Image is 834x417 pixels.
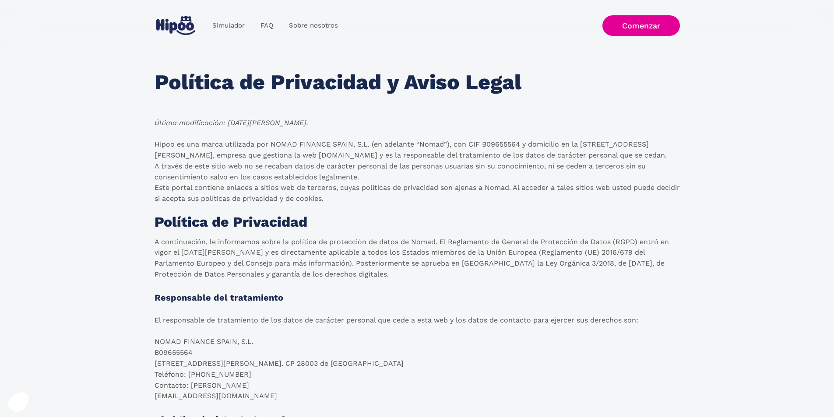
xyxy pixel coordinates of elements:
a: Simulador [204,17,253,34]
strong: Responsable del tratamiento [155,292,283,303]
h1: Política de Privacidad [155,215,307,230]
a: Sobre nosotros [281,17,346,34]
p: Hipoo es una marca utilizada por NOMAD FINANCE SPAIN, S.L. (en adelante “Nomad”), con CIF B096555... [155,139,680,204]
a: Comenzar [602,15,680,36]
p: El responsable de tratamiento de los datos de carácter personal que cede a esta web y los datos d... [155,315,638,402]
h1: Política de Privacidad y Aviso Legal [155,71,521,94]
a: FAQ [253,17,281,34]
p: A continuación, le informamos sobre la política de protección de datos de Nomad. El Reglamento de... [155,237,680,280]
em: Última modificación: [DATE][PERSON_NAME]. [155,119,308,127]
